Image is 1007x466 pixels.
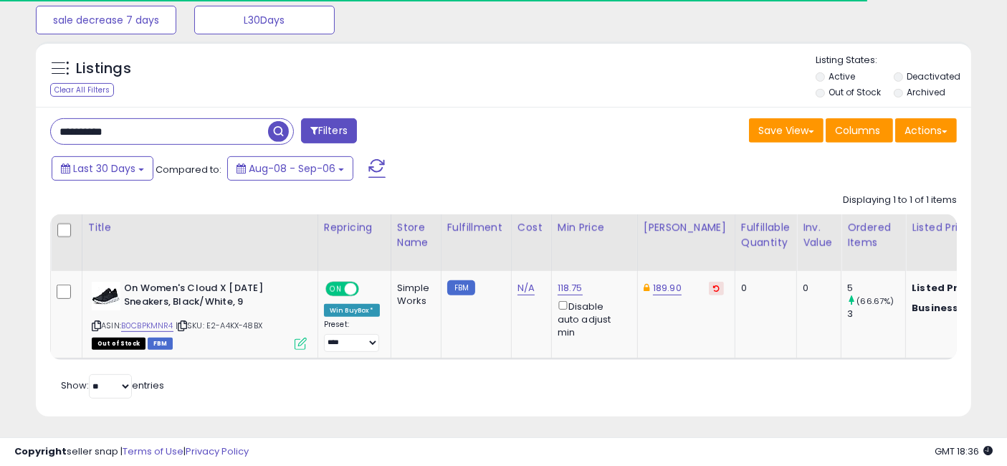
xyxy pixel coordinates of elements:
div: 3 [847,308,905,320]
strong: Copyright [14,444,67,458]
button: L30Days [194,6,335,34]
small: (66.67%) [856,295,894,307]
div: 0 [741,282,786,295]
span: Show: entries [61,379,164,392]
span: Aug-08 - Sep-06 [249,161,335,176]
div: Inv. value [803,220,835,250]
button: Last 30 Days [52,156,153,181]
p: Listing States: [816,54,971,67]
a: 118.75 [558,281,583,295]
label: Deactivated [907,70,961,82]
div: Fulfillable Quantity [741,220,791,250]
span: Compared to: [156,163,221,176]
button: sale decrease 7 days [36,6,176,34]
div: Disable auto adjust min [558,298,626,339]
small: FBM [447,280,475,295]
h5: Listings [76,59,131,79]
span: FBM [148,338,173,350]
button: Aug-08 - Sep-06 [227,156,353,181]
span: | SKU: E2-A4KX-48BX [176,320,262,331]
div: 5 [847,282,905,295]
b: Listed Price: [912,281,977,295]
a: N/A [517,281,535,295]
span: Columns [835,123,880,138]
b: On Women's Cloud X [DATE] Sneakers, Black/White, 9 [124,282,298,312]
div: Win BuyBox * [324,304,380,317]
button: Columns [826,118,893,143]
label: Archived [907,86,946,98]
div: Min Price [558,220,631,235]
div: seller snap | | [14,445,249,459]
label: Out of Stock [829,86,882,98]
div: Preset: [324,320,380,351]
div: ASIN: [92,282,307,348]
div: Fulfillment [447,220,505,235]
button: Filters [301,118,357,143]
div: Clear All Filters [50,83,114,97]
span: OFF [357,283,380,295]
button: Actions [895,118,957,143]
img: 31DS2QHywxL._SL40_.jpg [92,282,120,310]
div: Ordered Items [847,220,899,250]
label: Active [829,70,856,82]
div: Simple Works [397,282,430,308]
div: Title [88,220,312,235]
a: Privacy Policy [186,444,249,458]
div: 0 [803,282,830,295]
div: [PERSON_NAME] [644,220,729,235]
span: All listings that are currently out of stock and unavailable for purchase on Amazon [92,338,145,350]
a: Terms of Use [123,444,183,458]
span: ON [327,283,345,295]
a: 189.90 [653,281,682,295]
div: Repricing [324,220,385,235]
div: Displaying 1 to 1 of 1 items [843,194,957,207]
b: Business Price: [912,301,991,315]
button: Save View [749,118,824,143]
div: Cost [517,220,545,235]
span: Last 30 Days [73,161,135,176]
a: B0CBPKMNR4 [121,320,173,332]
span: 2025-10-7 18:36 GMT [935,444,993,458]
div: Store Name [397,220,435,250]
